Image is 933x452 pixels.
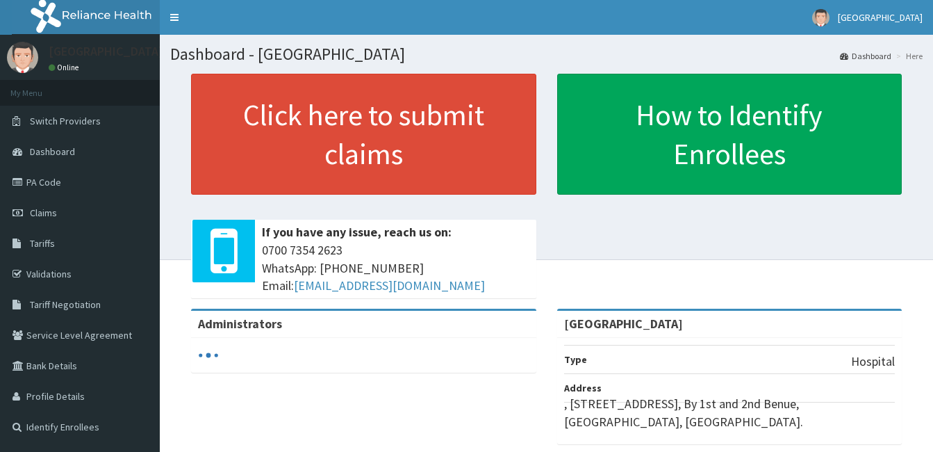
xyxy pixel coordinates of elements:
[30,298,101,311] span: Tariff Negotiation
[851,353,895,371] p: Hospital
[294,277,485,293] a: [EMAIL_ADDRESS][DOMAIN_NAME]
[893,50,923,62] li: Here
[564,316,683,332] strong: [GEOGRAPHIC_DATA]
[564,353,587,366] b: Type
[30,115,101,127] span: Switch Providers
[30,237,55,250] span: Tariffs
[262,241,529,295] span: 0700 7354 2623 WhatsApp: [PHONE_NUMBER] Email:
[30,145,75,158] span: Dashboard
[170,45,923,63] h1: Dashboard - [GEOGRAPHIC_DATA]
[564,395,895,430] p: , [STREET_ADDRESS], By 1st and 2nd Benue, [GEOGRAPHIC_DATA], [GEOGRAPHIC_DATA].
[191,74,536,195] a: Click here to submit claims
[840,50,891,62] a: Dashboard
[557,74,902,195] a: How to Identify Enrollees
[838,11,923,24] span: [GEOGRAPHIC_DATA]
[812,9,829,26] img: User Image
[30,207,57,219] span: Claims
[564,382,602,394] b: Address
[198,345,219,366] svg: audio-loading
[198,316,282,332] b: Administrators
[49,45,163,58] p: [GEOGRAPHIC_DATA]
[262,224,452,240] b: If you have any issue, reach us on:
[7,42,38,73] img: User Image
[49,63,82,72] a: Online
